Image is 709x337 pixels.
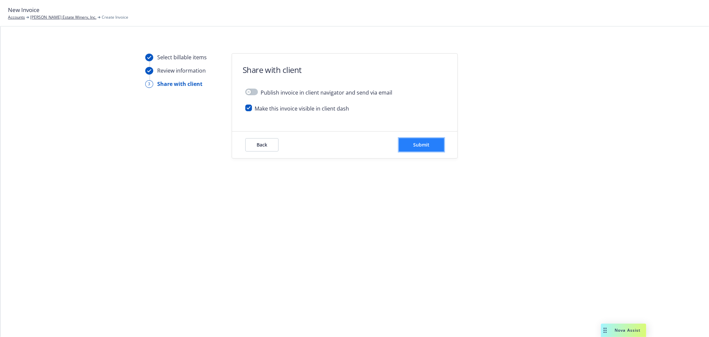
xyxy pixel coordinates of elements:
[102,14,128,20] span: Create Invoice
[261,89,392,97] span: Publish invoice in client navigator and send via email
[8,6,40,14] span: New Invoice
[601,324,646,337] button: Nova Assist
[414,142,430,148] span: Submit
[243,64,302,75] h1: Share with client
[399,138,444,152] button: Submit
[245,138,279,152] button: Back
[145,80,153,88] div: 3
[8,14,25,20] a: Accounts
[157,53,207,61] div: Select billable items
[255,105,349,113] span: Make this invoice visible in client dash
[257,142,267,148] span: Back
[601,324,609,337] div: Drag to move
[615,327,641,333] span: Nova Assist
[157,80,202,88] div: Share with client
[30,14,96,20] a: [PERSON_NAME] Estate Winery, Inc.
[157,67,206,75] div: Review information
